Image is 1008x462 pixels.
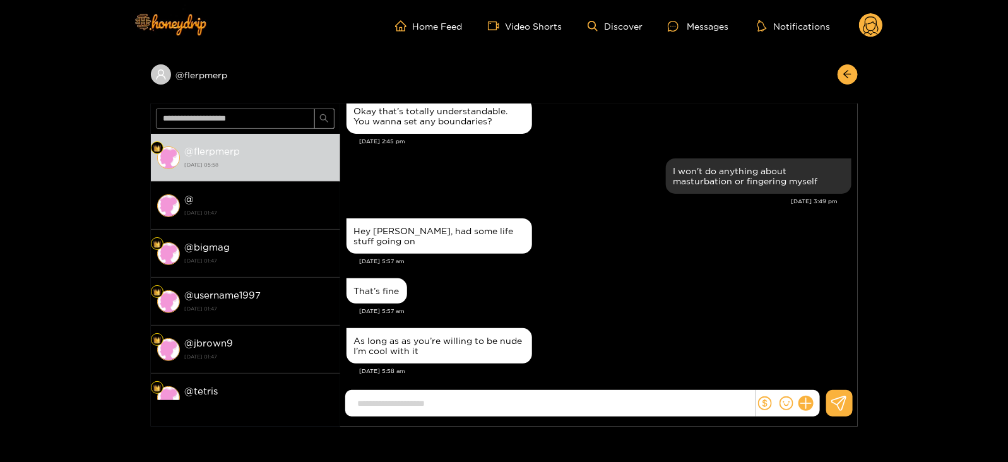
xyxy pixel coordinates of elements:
div: Sep. 28, 5:57 am [347,278,407,304]
div: Sep. 28, 5:58 am [347,328,532,364]
div: Sep. 8, 2:45 pm [347,98,532,134]
img: Fan Level [153,240,161,248]
button: arrow-left [838,64,858,85]
div: Messages [668,19,728,33]
img: Fan Level [153,336,161,344]
div: [DATE] 5:58 am [360,367,851,376]
strong: @ [185,194,194,204]
div: Hey [PERSON_NAME], had some life stuff going on [354,226,525,246]
div: Sep. 8, 3:49 pm [666,158,851,194]
button: search [314,109,335,129]
span: video-camera [488,20,506,32]
div: [DATE] 2:45 pm [360,137,851,146]
div: As long as as you’re willing to be nude I’m cool with it [354,336,525,356]
strong: @ flerpmerp [185,146,240,157]
div: Sep. 28, 5:57 am [347,218,532,254]
strong: [DATE] 01:47 [185,399,334,410]
img: conversation [157,290,180,313]
a: Home Feed [395,20,463,32]
strong: [DATE] 05:58 [185,159,334,170]
img: conversation [157,146,180,169]
strong: [DATE] 01:47 [185,303,334,314]
strong: @ tetris [185,386,218,396]
div: That’s fine [354,286,400,296]
strong: [DATE] 01:47 [185,255,334,266]
span: arrow-left [843,69,852,80]
button: dollar [756,394,774,413]
div: [DATE] 5:57 am [360,307,851,316]
div: @flerpmerp [151,64,340,85]
img: Fan Level [153,384,161,392]
div: [DATE] 5:57 am [360,257,851,266]
span: user [155,69,167,80]
button: Notifications [754,20,834,32]
strong: @ jbrown9 [185,338,234,348]
span: smile [780,396,793,410]
img: conversation [157,242,180,265]
img: conversation [157,194,180,217]
img: conversation [157,386,180,409]
div: [DATE] 3:49 pm [347,197,838,206]
span: dollar [758,396,772,410]
strong: [DATE] 01:47 [185,207,334,218]
img: conversation [157,338,180,361]
div: I won't do anything about masturbation or fingering myself [673,166,844,186]
img: Fan Level [153,288,161,296]
span: home [395,20,413,32]
a: Video Shorts [488,20,562,32]
div: Okay that’s totally understandable. You wanna set any boundaries? [354,106,525,126]
strong: @ bigmag [185,242,230,252]
strong: [DATE] 01:47 [185,351,334,362]
a: Discover [588,21,643,32]
img: Fan Level [153,145,161,152]
span: search [319,114,329,124]
strong: @ username1997 [185,290,261,300]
